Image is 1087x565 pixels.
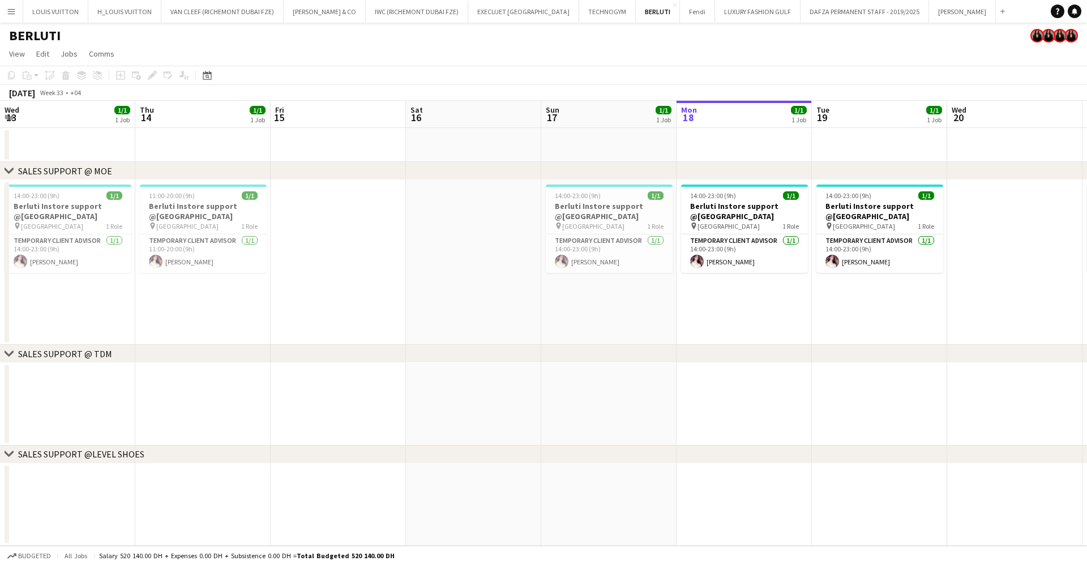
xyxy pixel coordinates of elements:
[32,46,54,61] a: Edit
[681,185,808,273] app-job-card: 14:00-23:00 (9h)1/1Berluti Instore support @[GEOGRAPHIC_DATA] [GEOGRAPHIC_DATA]1 RoleTemporary Cl...
[62,551,89,560] span: All jobs
[546,234,673,273] app-card-role: Temporary Client Advisor1/114:00-23:00 (9h)[PERSON_NAME]
[579,1,636,23] button: TECHNOGYM
[14,191,59,200] span: 14:00-23:00 (9h)
[544,111,559,124] span: 17
[18,348,112,359] div: SALES SUPPORT @ TDM
[140,105,154,115] span: Thu
[5,234,131,273] app-card-role: Temporary Client Advisor1/114:00-23:00 (9h)[PERSON_NAME]
[681,234,808,273] app-card-role: Temporary Client Advisor1/114:00-23:00 (9h)[PERSON_NAME]
[18,552,51,560] span: Budgeted
[99,551,395,560] div: Salary 520 140.00 DH + Expenses 0.00 DH + Subsistence 0.00 DH =
[273,111,284,124] span: 15
[1030,29,1044,42] app-user-avatar: Maria Fernandes
[36,49,49,59] span: Edit
[6,550,53,562] button: Budgeted
[918,222,934,230] span: 1 Role
[149,191,195,200] span: 11:00-20:00 (9h)
[106,191,122,200] span: 1/1
[284,1,366,23] button: [PERSON_NAME] & CO
[23,1,88,23] button: LOUIS VUITTON
[5,185,131,273] app-job-card: 14:00-23:00 (9h)1/1Berluti Instore support @[GEOGRAPHIC_DATA] [GEOGRAPHIC_DATA]1 RoleTemporary Cl...
[690,191,736,200] span: 14:00-23:00 (9h)
[468,1,579,23] button: EXECUJET [GEOGRAPHIC_DATA]
[156,222,219,230] span: [GEOGRAPHIC_DATA]
[9,27,61,44] h1: BERLUTI
[106,222,122,230] span: 1 Role
[1042,29,1055,42] app-user-avatar: Maria Fernandes
[250,106,266,114] span: 1/1
[783,191,799,200] span: 1/1
[5,105,19,115] span: Wed
[140,201,267,221] h3: Berluti Instore support @[GEOGRAPHIC_DATA]
[409,111,423,124] span: 16
[656,115,671,124] div: 1 Job
[89,49,114,59] span: Comms
[70,88,81,97] div: +04
[37,88,66,97] span: Week 33
[791,115,806,124] div: 1 Job
[9,87,35,99] div: [DATE]
[816,185,943,273] app-job-card: 14:00-23:00 (9h)1/1Berluti Instore support @[GEOGRAPHIC_DATA] [GEOGRAPHIC_DATA]1 RoleTemporary Cl...
[816,201,943,221] h3: Berluti Instore support @[GEOGRAPHIC_DATA]
[952,105,966,115] span: Wed
[140,185,267,273] app-job-card: 11:00-20:00 (9h)1/1Berluti Instore support @[GEOGRAPHIC_DATA] [GEOGRAPHIC_DATA]1 RoleTemporary Cl...
[929,1,996,23] button: [PERSON_NAME]
[816,234,943,273] app-card-role: Temporary Client Advisor1/114:00-23:00 (9h)[PERSON_NAME]
[815,111,829,124] span: 19
[656,106,671,114] span: 1/1
[546,201,673,221] h3: Berluti Instore support @[GEOGRAPHIC_DATA]
[697,222,760,230] span: [GEOGRAPHIC_DATA]
[825,191,871,200] span: 14:00-23:00 (9h)
[9,49,25,59] span: View
[161,1,284,23] button: VAN CLEEF (RICHEMONT DUBAI FZE)
[242,191,258,200] span: 1/1
[5,46,29,61] a: View
[681,201,808,221] h3: Berluti Instore support @[GEOGRAPHIC_DATA]
[114,106,130,114] span: 1/1
[366,1,468,23] button: IWC (RICHEMONT DUBAI FZE)
[88,1,161,23] button: H_LOUIS VUITTON
[250,115,265,124] div: 1 Job
[21,222,83,230] span: [GEOGRAPHIC_DATA]
[816,105,829,115] span: Tue
[782,222,799,230] span: 1 Role
[715,1,801,23] button: LUXURY FASHION GULF
[84,46,119,61] a: Comms
[648,191,664,200] span: 1/1
[1064,29,1078,42] app-user-avatar: Maria Fernandes
[801,1,929,23] button: DAFZA PERMANENT STAFF - 2019/2025
[3,111,19,124] span: 13
[140,234,267,273] app-card-role: Temporary Client Advisor1/111:00-20:00 (9h)[PERSON_NAME]
[18,448,144,460] div: SALES SUPPORT @LEVEL SHOES
[833,222,895,230] span: [GEOGRAPHIC_DATA]
[115,115,130,124] div: 1 Job
[927,115,942,124] div: 1 Job
[555,191,601,200] span: 14:00-23:00 (9h)
[410,105,423,115] span: Sat
[241,222,258,230] span: 1 Role
[61,49,78,59] span: Jobs
[680,1,715,23] button: Fendi
[791,106,807,114] span: 1/1
[56,46,82,61] a: Jobs
[681,105,697,115] span: Mon
[18,165,112,177] div: SALES SUPPORT @ MOE
[546,105,559,115] span: Sun
[275,105,284,115] span: Fri
[138,111,154,124] span: 14
[950,111,966,124] span: 20
[546,185,673,273] app-job-card: 14:00-23:00 (9h)1/1Berluti Instore support @[GEOGRAPHIC_DATA] [GEOGRAPHIC_DATA]1 RoleTemporary Cl...
[562,222,624,230] span: [GEOGRAPHIC_DATA]
[636,1,680,23] button: BERLUTI
[297,551,395,560] span: Total Budgeted 520 140.00 DH
[1053,29,1067,42] app-user-avatar: Maria Fernandes
[918,191,934,200] span: 1/1
[647,222,664,230] span: 1 Role
[679,111,697,124] span: 18
[926,106,942,114] span: 1/1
